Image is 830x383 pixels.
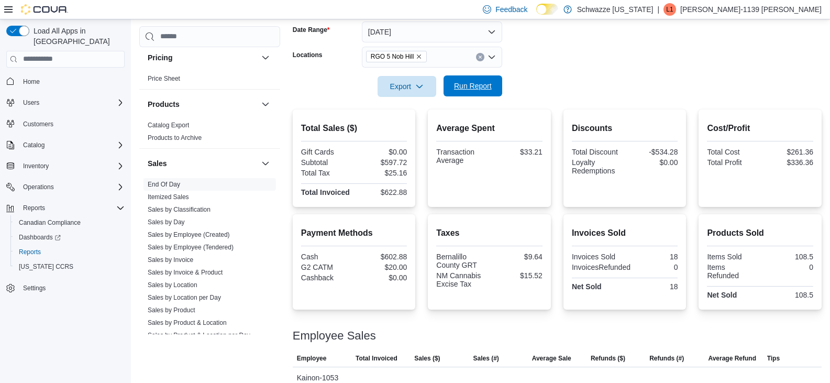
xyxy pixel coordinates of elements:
[707,158,758,167] div: Total Profit
[492,253,543,261] div: $9.64
[148,122,189,129] a: Catalog Export
[627,282,678,291] div: 18
[536,4,558,15] input: Dark Mode
[19,139,49,151] button: Catalog
[488,53,496,61] button: Open list of options
[139,72,280,89] div: Pricing
[454,81,492,91] span: Run Report
[663,3,676,16] div: Loretta-1139 Chavez
[572,253,623,261] div: Invoices Sold
[148,52,172,63] h3: Pricing
[29,26,125,47] span: Load All Apps in [GEOGRAPHIC_DATA]
[19,96,43,109] button: Users
[293,51,323,59] label: Locations
[577,3,654,16] p: Schwazze [US_STATE]
[473,354,499,363] span: Sales (#)
[19,281,125,294] span: Settings
[762,148,813,156] div: $261.36
[680,3,822,16] p: [PERSON_NAME]-1139 [PERSON_NAME]
[10,215,129,230] button: Canadian Compliance
[414,354,440,363] span: Sales ($)
[19,160,53,172] button: Inventory
[476,53,484,61] button: Clear input
[2,180,129,194] button: Operations
[301,158,352,167] div: Subtotal
[23,284,46,292] span: Settings
[2,116,129,132] button: Customers
[2,280,129,296] button: Settings
[371,51,414,62] span: RGO 5 Nob Hill
[148,319,227,326] a: Sales by Product & Location
[356,169,407,177] div: $25.16
[762,291,813,299] div: 108.5
[15,231,125,244] span: Dashboards
[23,183,54,191] span: Operations
[301,122,407,135] h2: Total Sales ($)
[148,294,221,301] a: Sales by Location per Day
[293,330,376,342] h3: Employee Sales
[356,188,407,196] div: $622.88
[356,158,407,167] div: $597.72
[301,188,350,196] strong: Total Invoiced
[19,181,58,193] button: Operations
[148,293,221,302] span: Sales by Location per Day
[148,231,230,238] a: Sales by Employee (Created)
[148,268,223,277] span: Sales by Invoice & Product
[572,282,602,291] strong: Net Sold
[301,253,352,261] div: Cash
[139,119,280,148] div: Products
[10,245,129,259] button: Reports
[19,262,73,271] span: [US_STATE] CCRS
[15,216,125,229] span: Canadian Compliance
[148,218,185,226] a: Sales by Day
[416,53,422,60] button: Remove RGO 5 Nob Hill from selection in this group
[707,253,758,261] div: Items Sold
[148,134,202,141] a: Products to Archive
[15,246,45,258] a: Reports
[627,158,678,167] div: $0.00
[148,319,227,327] span: Sales by Product & Location
[572,148,623,156] div: Total Discount
[19,233,61,242] span: Dashboards
[148,99,180,110] h3: Products
[148,193,189,201] a: Itemized Sales
[15,246,125,258] span: Reports
[356,273,407,282] div: $0.00
[301,227,407,239] h2: Payment Methods
[436,148,487,165] div: Transaction Average
[148,256,193,264] a: Sales by Invoice
[2,74,129,89] button: Home
[148,231,230,239] span: Sales by Employee (Created)
[384,76,430,97] span: Export
[627,253,678,261] div: 18
[148,181,180,188] a: End Of Day
[436,122,543,135] h2: Average Spent
[301,148,352,156] div: Gift Cards
[572,158,623,175] div: Loyalty Redemptions
[19,117,125,130] span: Customers
[2,95,129,110] button: Users
[15,216,85,229] a: Canadian Compliance
[148,99,257,110] button: Products
[301,169,352,177] div: Total Tax
[707,148,758,156] div: Total Cost
[148,205,211,214] span: Sales by Classification
[23,120,53,128] span: Customers
[707,122,813,135] h2: Cost/Profit
[148,281,197,289] a: Sales by Location
[148,52,257,63] button: Pricing
[259,98,272,111] button: Products
[649,354,684,363] span: Refunds (#)
[436,271,487,288] div: NM Cannabis Excise Tax
[23,162,49,170] span: Inventory
[2,138,129,152] button: Catalog
[148,306,195,314] span: Sales by Product
[148,74,180,83] span: Price Sheet
[148,332,250,339] a: Sales by Product & Location per Day
[19,202,49,214] button: Reports
[762,263,813,271] div: 0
